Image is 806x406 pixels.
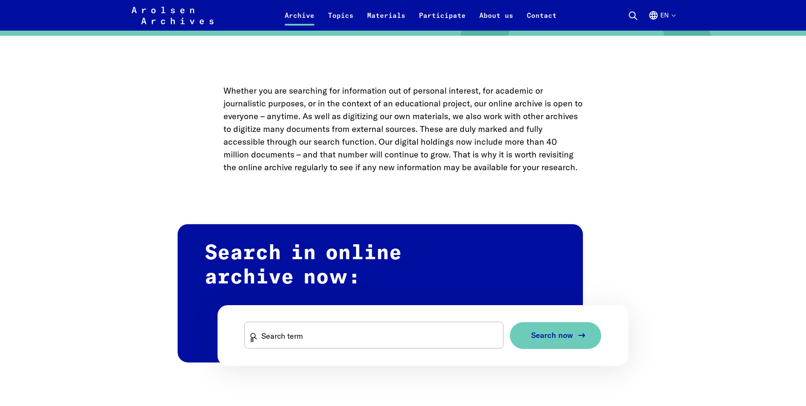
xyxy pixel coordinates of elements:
a: Contact [520,10,563,31]
a: Materials [360,10,412,31]
span: Search now [531,331,573,340]
nav: Primary [278,5,563,26]
button: Search now [510,322,601,349]
a: Archive [278,10,321,31]
button: English, language selection [648,10,675,31]
h2: Search in online archive now: [178,224,583,362]
a: Participate [412,10,472,31]
p: Whether you are searching for information out of personal interest, for academic or journalistic ... [223,84,583,174]
a: Topics [321,10,360,31]
a: About us [472,10,520,31]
